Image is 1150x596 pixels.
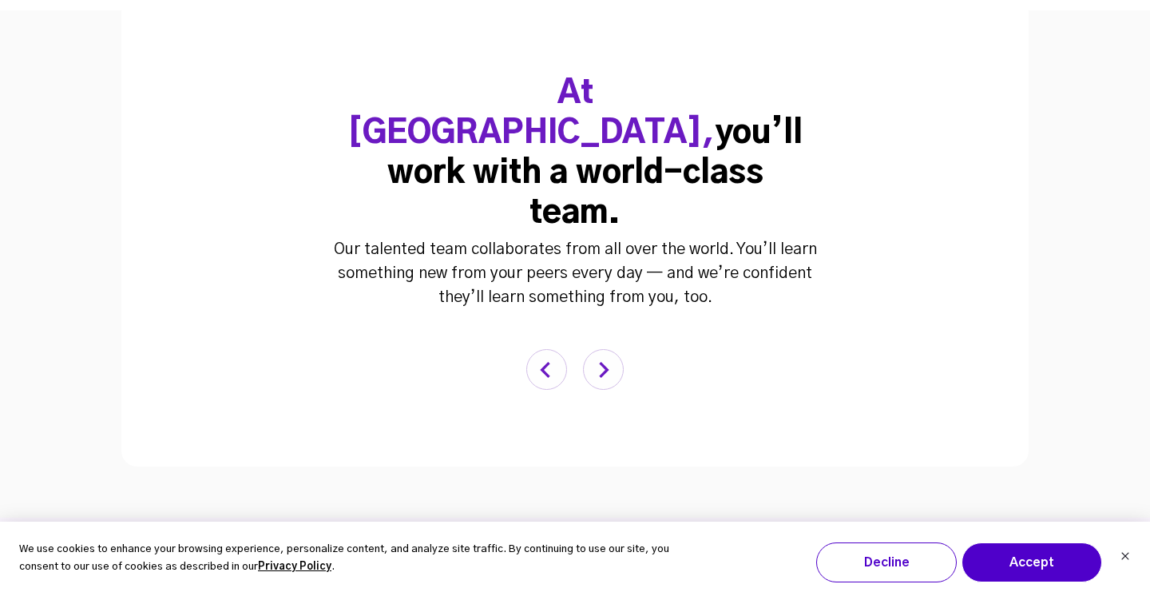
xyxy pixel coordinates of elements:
span: Our talented team collaborates from all over the world. You’ll learn something new from your peer... [334,241,817,305]
button: Dismiss cookie banner [1120,550,1130,566]
button: Decline [816,542,957,582]
img: leftArrow [526,349,567,390]
p: We use cookies to enhance your browsing experience, personalize content, and analyze site traffic... [19,541,671,578]
button: Accept [962,542,1102,582]
div: you’ll work with a world-class team. [343,74,807,233]
img: rightArrow [583,349,624,390]
a: Privacy Policy [258,558,331,577]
